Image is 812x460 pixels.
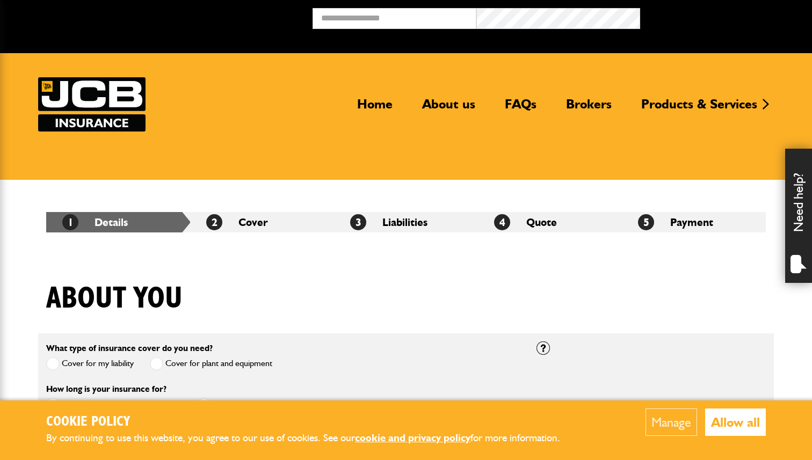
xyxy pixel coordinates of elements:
[334,212,478,232] li: Liabilities
[206,214,222,230] span: 2
[622,212,766,232] li: Payment
[558,96,620,121] a: Brokers
[497,96,545,121] a: FAQs
[46,281,183,317] h1: About you
[38,77,146,132] a: JCB Insurance Services
[414,96,483,121] a: About us
[349,96,401,121] a: Home
[46,398,181,411] label: Short term cover for hired in plant
[494,214,510,230] span: 4
[705,408,766,436] button: Allow all
[46,414,578,430] h2: Cookie Policy
[785,149,812,283] div: Need help?
[197,398,258,411] label: Annual cover
[350,214,366,230] span: 3
[633,96,765,121] a: Products & Services
[46,344,213,353] label: What type of insurance cover do you need?
[46,385,166,393] label: How long is your insurance for?
[150,357,272,370] label: Cover for plant and equipment
[190,212,334,232] li: Cover
[46,430,578,447] p: By continuing to use this website, you agree to our use of cookies. See our for more information.
[46,212,190,232] li: Details
[62,214,78,230] span: 1
[638,214,654,230] span: 5
[478,212,622,232] li: Quote
[46,357,134,370] label: Cover for my liability
[355,432,470,444] a: cookie and privacy policy
[640,8,804,25] button: Broker Login
[38,77,146,132] img: JCB Insurance Services logo
[646,408,697,436] button: Manage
